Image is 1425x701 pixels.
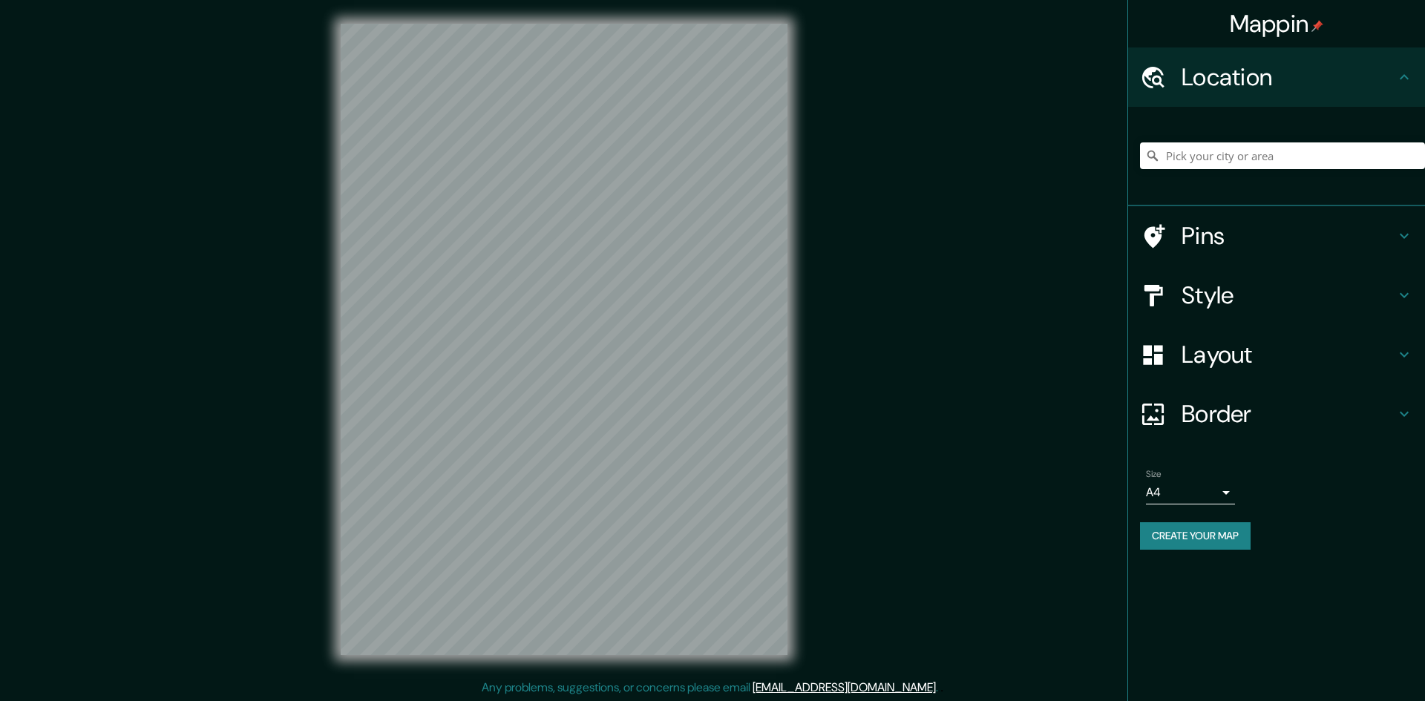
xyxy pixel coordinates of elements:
[1140,522,1251,550] button: Create your map
[1230,9,1324,39] h4: Mappin
[1182,280,1395,310] h4: Style
[1182,62,1395,92] h4: Location
[1128,384,1425,444] div: Border
[938,679,940,697] div: .
[1182,221,1395,251] h4: Pins
[940,679,943,697] div: .
[1311,20,1323,32] img: pin-icon.png
[1140,142,1425,169] input: Pick your city or area
[482,679,938,697] p: Any problems, suggestions, or concerns please email .
[341,24,787,655] canvas: Map
[753,679,936,695] a: [EMAIL_ADDRESS][DOMAIN_NAME]
[1128,266,1425,325] div: Style
[1128,206,1425,266] div: Pins
[1128,47,1425,107] div: Location
[1146,481,1235,504] div: A4
[1182,399,1395,429] h4: Border
[1128,325,1425,384] div: Layout
[1146,468,1162,481] label: Size
[1182,340,1395,369] h4: Layout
